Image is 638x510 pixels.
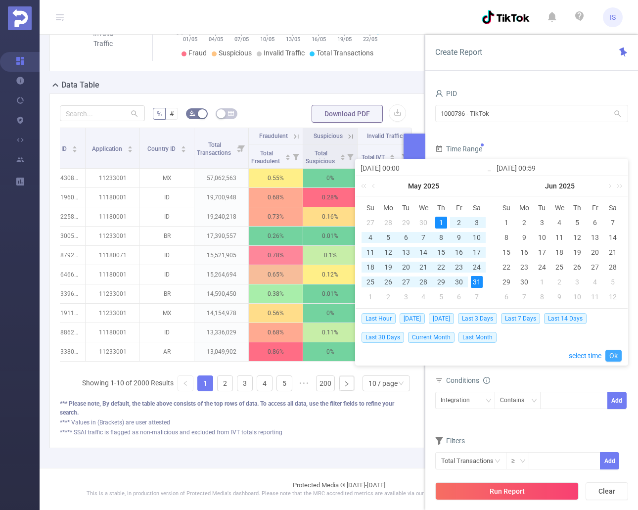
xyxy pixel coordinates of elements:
th: Tue [533,200,551,215]
span: Invalid Traffic [264,49,305,57]
td: May 29, 2025 [432,275,450,289]
td: May 13, 2025 [397,245,415,260]
div: Sort [127,144,133,150]
span: Th [432,203,450,212]
div: 11 [589,291,601,303]
td: June 7, 2025 [604,215,622,230]
span: Total IVT [362,154,386,161]
tspan: 07/05 [234,36,249,43]
div: 10 / page [368,376,398,391]
i: icon: down [531,398,537,405]
span: Application [92,145,124,152]
i: icon: caret-up [285,153,290,156]
a: Previous month (PageUp) [370,176,379,196]
td: June 5, 2025 [432,289,450,304]
div: 28 [382,217,394,229]
div: 19 [382,261,394,273]
td: June 26, 2025 [568,260,586,275]
tspan: 0% [176,30,183,37]
td: May 4, 2025 [362,230,379,245]
i: icon: down [486,398,492,405]
td: May 16, 2025 [450,245,468,260]
td: July 12, 2025 [604,289,622,304]
td: June 15, 2025 [498,245,515,260]
div: 4 [365,232,376,243]
a: 1 [198,376,213,391]
td: May 23, 2025 [450,260,468,275]
div: 14 [607,232,619,243]
td: June 19, 2025 [568,245,586,260]
tspan: 04/05 [209,36,223,43]
a: 2025 [422,176,440,196]
td: June 21, 2025 [604,245,622,260]
button: Download PDF [312,105,383,123]
td: May 1, 2025 [432,215,450,230]
i: icon: caret-down [72,148,77,151]
div: Sort [389,153,395,159]
div: 26 [382,276,394,288]
div: 7 [417,232,429,243]
div: 18 [365,261,376,273]
div: 5 [607,276,619,288]
div: 21 [607,246,619,258]
a: 2025 [558,176,576,196]
td: April 30, 2025 [415,215,433,230]
td: July 2, 2025 [551,275,569,289]
td: May 30, 2025 [450,275,468,289]
td: June 1, 2025 [498,215,515,230]
td: June 3, 2025 [397,289,415,304]
div: 29 [501,276,512,288]
th: Thu [568,200,586,215]
div: 3 [471,217,483,229]
td: June 4, 2025 [415,289,433,304]
th: Sun [362,200,379,215]
span: Total Transactions [197,141,232,156]
button: Clear [586,482,628,500]
div: 4 [553,217,565,229]
td: June 28, 2025 [604,260,622,275]
td: May 2, 2025 [450,215,468,230]
td: June 10, 2025 [533,230,551,245]
a: select time [569,346,601,365]
td: May 25, 2025 [362,275,379,289]
td: July 5, 2025 [604,275,622,289]
td: July 3, 2025 [568,275,586,289]
div: 17 [536,246,548,258]
div: 8 [435,232,447,243]
div: 15 [435,246,447,258]
a: 4 [257,376,272,391]
div: 22 [435,261,447,273]
div: 19 [571,246,583,258]
td: May 7, 2025 [415,230,433,245]
div: 22 [501,261,512,273]
div: 4 [417,291,429,303]
td: June 3, 2025 [533,215,551,230]
div: 2 [382,291,394,303]
div: 24 [471,261,483,273]
th: Fri [586,200,604,215]
i: Filter menu [289,144,303,168]
i: icon: caret-up [72,144,77,147]
th: Wed [551,200,569,215]
i: icon: down [398,380,404,387]
div: 30 [453,276,465,288]
td: June 14, 2025 [604,230,622,245]
td: June 18, 2025 [551,245,569,260]
li: Next Page [339,375,355,391]
div: 13 [589,232,601,243]
th: Sat [604,200,622,215]
div: 10 [536,232,548,243]
div: 3 [571,276,583,288]
td: July 1, 2025 [533,275,551,289]
span: Total Suspicious [306,150,336,165]
td: May 21, 2025 [415,260,433,275]
td: July 7, 2025 [515,289,533,304]
td: June 2, 2025 [379,289,397,304]
th: Wed [415,200,433,215]
span: Mo [379,203,397,212]
p: MX [140,169,194,187]
span: Total Transactions [317,49,373,57]
td: May 5, 2025 [379,230,397,245]
td: April 27, 2025 [362,215,379,230]
td: May 9, 2025 [450,230,468,245]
